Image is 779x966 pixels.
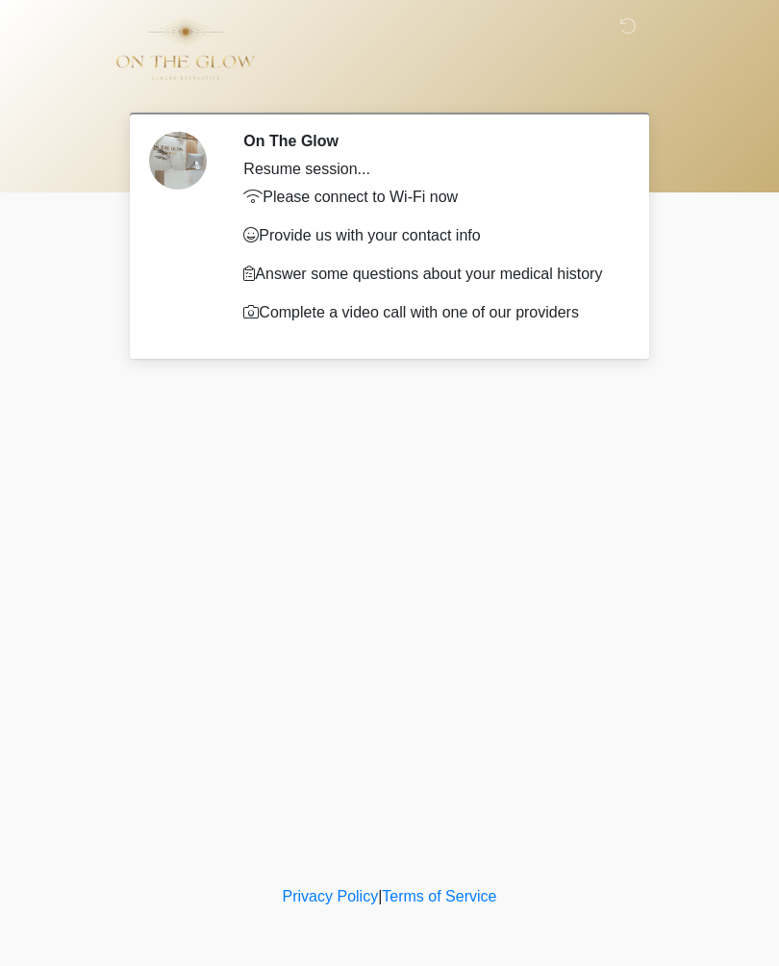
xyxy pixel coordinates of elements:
h2: On The Glow [243,132,616,150]
a: | [378,888,382,904]
p: Complete a video call with one of our providers [243,301,616,324]
div: Resume session... [243,158,616,181]
img: Agent Avatar [149,132,207,190]
a: Terms of Service [382,888,496,904]
img: On The Glow Logo [115,14,256,82]
p: Please connect to Wi-Fi now [243,186,616,209]
p: Provide us with your contact info [243,224,616,247]
a: Privacy Policy [283,888,379,904]
p: Answer some questions about your medical history [243,263,616,286]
